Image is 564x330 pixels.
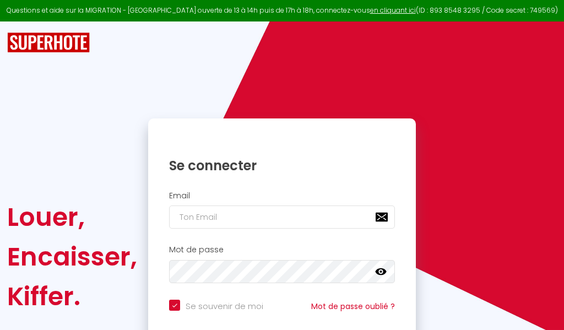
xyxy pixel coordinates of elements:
h2: Mot de passe [169,245,395,255]
a: Mot de passe oublié ? [311,301,395,312]
img: SuperHote logo [7,33,90,53]
div: Louer, [7,197,137,237]
h2: Email [169,191,395,201]
h1: Se connecter [169,157,395,174]
input: Ton Email [169,205,395,229]
div: Encaisser, [7,237,137,277]
div: Kiffer. [7,277,137,316]
a: en cliquant ici [370,6,416,15]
